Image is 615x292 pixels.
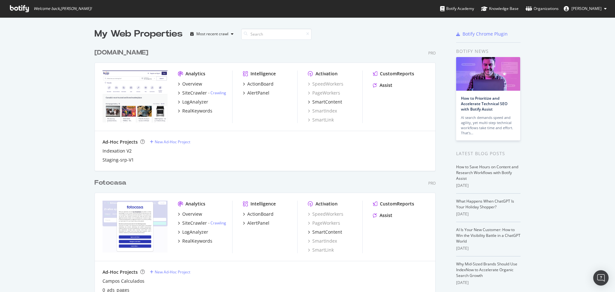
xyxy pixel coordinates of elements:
div: SiteCrawler [182,220,207,226]
button: [PERSON_NAME] [559,4,612,14]
a: CustomReports [373,201,414,207]
a: New Ad-Hoc Project [150,269,190,275]
div: [DATE] [456,211,521,217]
div: SmartContent [312,99,342,105]
div: - [208,90,226,96]
div: Intelligence [250,71,276,77]
div: Analytics [185,201,205,207]
div: [DATE] [456,246,521,251]
a: AlertPanel [243,220,269,226]
div: AlertPanel [247,220,269,226]
div: Activation [316,201,338,207]
img: How to Prioritize and Accelerate Technical SEO with Botify Assist [456,57,520,91]
a: PageWorkers [308,220,340,226]
div: AI search demands speed and agility, yet multi-step technical workflows take time and effort. Tha... [461,115,515,136]
a: SmartIndex [308,108,337,114]
a: SmartContent [308,229,342,235]
div: New Ad-Hoc Project [155,139,190,145]
div: CustomReports [380,71,414,77]
div: ActionBoard [247,81,274,87]
a: How to Prioritize and Accelerate Technical SEO with Botify Assist [461,96,507,112]
span: Matthieu Feru [571,6,602,11]
div: Knowledge Base [481,5,519,12]
a: Overview [178,211,202,217]
div: Overview [182,211,202,217]
div: Botify Academy [440,5,474,12]
div: Botify news [456,48,521,55]
a: Campos Calculados [102,278,144,284]
div: Ad-Hoc Projects [102,139,138,145]
div: Pro [428,50,436,56]
a: SmartContent [308,99,342,105]
div: AlertPanel [247,90,269,96]
a: SmartLink [308,247,334,253]
div: LogAnalyzer [182,229,208,235]
a: Overview [178,81,202,87]
div: SiteCrawler [182,90,207,96]
img: kijiji.ca [102,71,168,122]
div: [DOMAIN_NAME] [94,48,148,57]
a: LogAnalyzer [178,229,208,235]
a: SmartLink [308,117,334,123]
a: Crawling [210,90,226,96]
a: Crawling [210,220,226,226]
div: Most recent crawl [196,32,228,36]
div: [DATE] [456,280,521,286]
span: Welcome back, [PERSON_NAME] ! [34,6,92,11]
div: ActionBoard [247,211,274,217]
div: Assist [380,82,392,88]
div: Open Intercom Messenger [593,270,609,286]
div: New Ad-Hoc Project [155,269,190,275]
div: LogAnalyzer [182,99,208,105]
div: Analytics [185,71,205,77]
a: Fotocasa [94,178,129,188]
div: - [208,220,226,226]
div: RealKeywords [182,238,212,244]
div: Ad-Hoc Projects [102,269,138,275]
a: AI Is Your New Customer: How to Win the Visibility Battle in a ChatGPT World [456,227,521,244]
a: SiteCrawler- Crawling [178,90,226,96]
div: Latest Blog Posts [456,150,521,157]
a: LogAnalyzer [178,99,208,105]
a: AlertPanel [243,90,269,96]
a: [DOMAIN_NAME] [94,48,151,57]
a: Assist [373,82,392,88]
img: fotocasa.es [102,201,168,253]
a: Why Mid-Sized Brands Should Use IndexNow to Accelerate Organic Search Growth [456,261,517,278]
div: Organizations [526,5,559,12]
a: New Ad-Hoc Project [150,139,190,145]
a: SpeedWorkers [308,81,343,87]
a: Indexation V2 [102,148,132,154]
a: SmartIndex [308,238,337,244]
div: SmartContent [312,229,342,235]
a: Assist [373,212,392,219]
div: Botify Chrome Plugin [463,31,508,37]
a: ActionBoard [243,81,274,87]
a: ActionBoard [243,211,274,217]
input: Search [241,29,312,40]
a: Staging-srp-V1 [102,157,134,163]
div: Activation [316,71,338,77]
div: [DATE] [456,183,521,188]
div: SpeedWorkers [308,211,343,217]
a: How to Save Hours on Content and Research Workflows with Botify Assist [456,164,518,181]
a: SiteCrawler- Crawling [178,220,226,226]
div: Overview [182,81,202,87]
a: CustomReports [373,71,414,77]
div: Fotocasa [94,178,126,188]
a: RealKeywords [178,238,212,244]
div: Assist [380,212,392,219]
div: Pro [428,180,436,186]
a: RealKeywords [178,108,212,114]
a: PageWorkers [308,90,340,96]
div: My Web Properties [94,28,183,40]
div: CustomReports [380,201,414,207]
